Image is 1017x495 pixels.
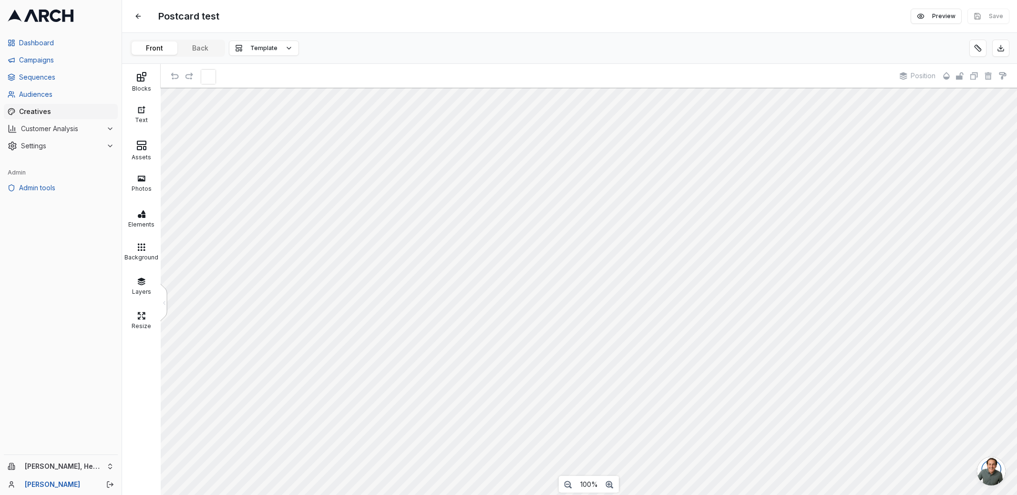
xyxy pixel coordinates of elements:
[177,41,223,55] button: Back
[124,251,158,261] div: Background
[124,151,158,161] div: Assets
[19,183,114,193] span: Admin tools
[19,107,114,116] span: Creatives
[154,8,223,25] span: Postcard test
[124,82,158,92] div: Blocks
[4,138,118,154] button: Settings
[229,41,299,56] button: Template
[19,90,114,99] span: Audiences
[163,298,165,308] div: <
[4,52,118,68] a: Campaigns
[580,480,598,489] span: 100%
[21,124,103,134] span: Customer Analysis
[25,462,103,471] span: [PERSON_NAME], Heating, Cooling and Drains
[895,69,940,83] button: Position
[124,183,158,192] div: Photos
[124,218,158,228] div: Elements
[977,457,1006,485] div: Open chat
[4,165,118,180] div: Admin
[21,141,103,151] span: Settings
[132,41,177,55] button: Front
[250,44,277,52] span: Template
[4,70,118,85] a: Sequences
[19,72,114,82] span: Sequences
[4,35,118,51] a: Dashboard
[25,480,96,489] a: [PERSON_NAME]
[911,9,962,24] button: Preview
[4,459,118,474] button: [PERSON_NAME], Heating, Cooling and Drains
[124,286,158,295] div: Layers
[4,180,118,196] a: Admin tools
[19,38,114,48] span: Dashboard
[4,87,118,102] a: Audiences
[19,55,114,65] span: Campaigns
[124,114,158,124] div: Text
[124,320,158,330] div: Resize
[4,104,118,119] a: Creatives
[103,478,117,491] button: Log out
[911,72,935,80] span: Position
[575,477,603,492] button: 100%
[4,121,118,136] button: Customer Analysis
